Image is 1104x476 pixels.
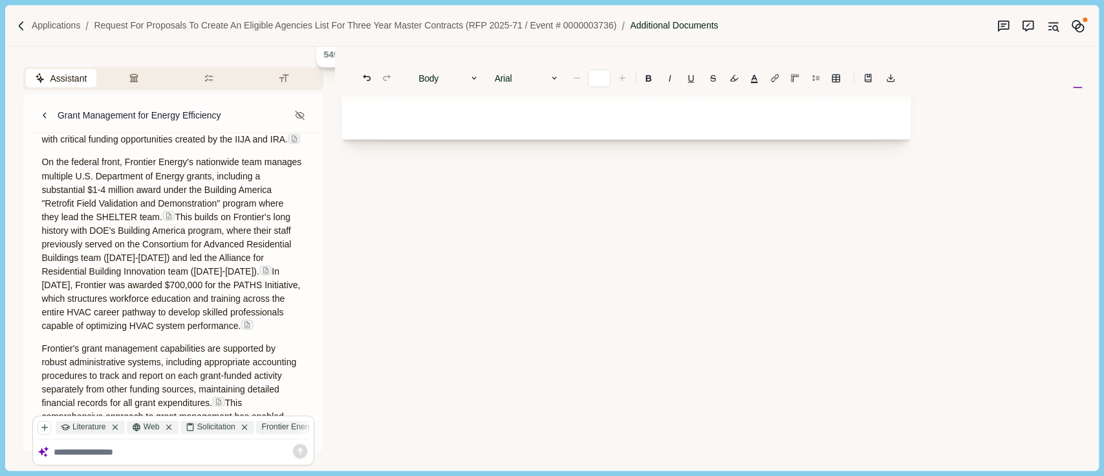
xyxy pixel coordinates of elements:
[378,69,396,87] button: Redo
[80,20,94,32] img: Forward slash icon
[859,69,877,87] button: Line height
[710,74,716,83] s: S
[41,212,294,277] span: This builds on Frontier's long history with DOE's Building America program, where their staff pre...
[41,67,305,145] span: Additionally, as an awardee of the [US_STATE] State Local Grant Development Assistance fund throu...
[616,20,630,32] img: Forward slash icon
[16,20,27,32] img: Forward slash icon
[41,266,303,331] span: In [DATE], Frontier was awarded $700,000 for the PATHS Initiative, which structures workforce edu...
[669,74,671,83] i: I
[58,109,221,122] div: Grant Management for Energy Efficiency
[786,69,804,87] button: Adjust margins
[319,46,366,64] div: 549 words
[687,74,694,83] u: U
[660,69,678,87] button: I
[180,421,254,435] div: Solicitation
[638,69,658,87] button: B
[41,157,304,222] span: On the federal front, Frontier Energy's nationwide team manages multiple U.S. Department of Energ...
[630,19,718,32] a: Additional Documents
[127,421,178,435] div: Web
[806,69,825,87] button: Line height
[827,69,845,87] button: Line height
[94,19,616,32] a: Request for Proposals to Create an Eligible Agencies List for Three Year Master Contracts (RFP 20...
[50,72,87,85] span: Assistant
[32,19,81,32] a: Applications
[41,342,305,451] p: This comprehensive approach to grant management has enabled Frontier Energy to consistently deliv...
[568,69,586,87] button: Decrease font size
[412,69,486,87] button: Body
[41,343,299,408] span: Frontier's grant management capabilities are supported by robust administrative systems, includin...
[358,69,376,87] button: Undo
[256,421,358,435] div: Frontier Energy...P.pdf
[681,69,701,87] button: U
[645,74,652,83] b: B
[488,69,565,87] button: Arial
[703,69,722,87] button: S
[613,69,631,87] button: Increase font size
[882,69,900,87] button: Export to docx
[766,69,784,87] button: Line height
[56,421,124,435] div: Literature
